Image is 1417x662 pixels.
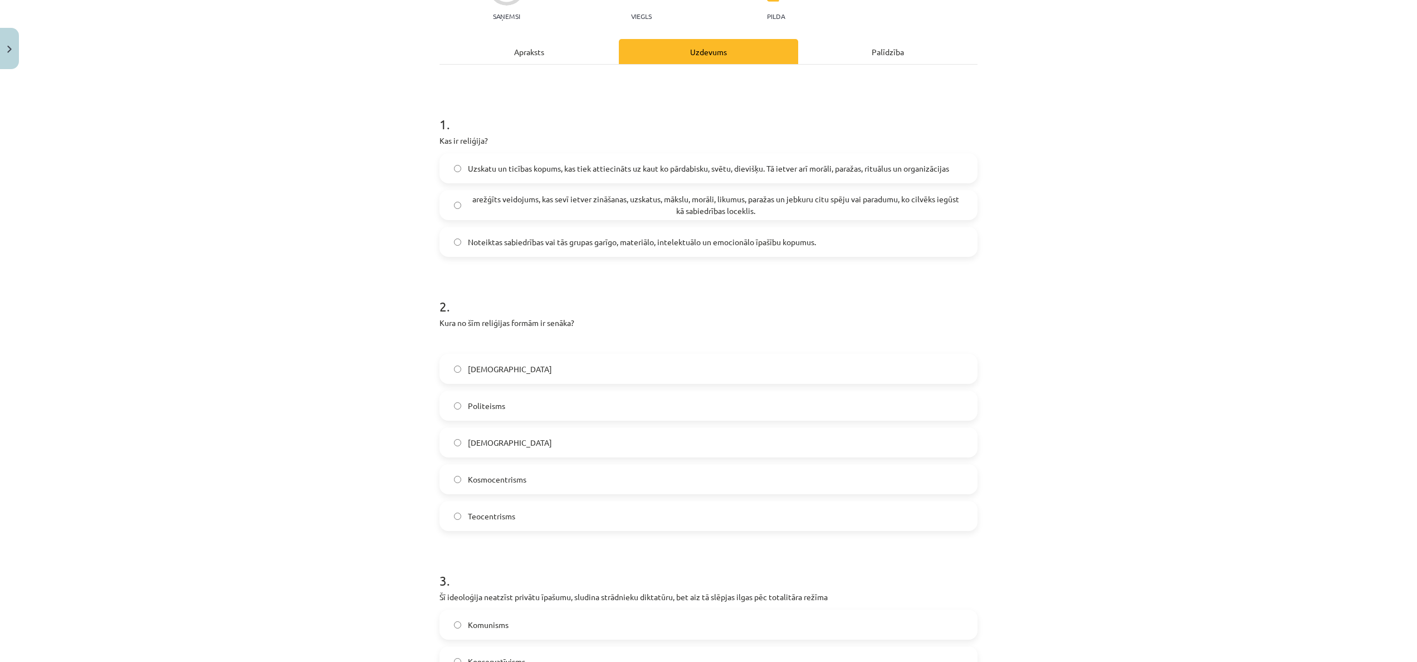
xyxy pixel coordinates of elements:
p: Viegls [631,12,652,20]
span: [DEMOGRAPHIC_DATA] [468,437,552,449]
span: [DEMOGRAPHIC_DATA] [468,363,552,375]
input: Noteiktas sabiedrības vai tās grupas garīgo, materiālo, intelektuālo un emocionālo īpašību kopumus. [454,238,461,246]
span: arežģīts veidojums, kas sevī ietver zināšanas, uzskatus, mākslu, morāli, likumus, paražas un jebk... [468,193,963,217]
img: icon-close-lesson-0947bae3869378f0d4975bcd49f059093ad1ed9edebbc8119c70593378902aed.svg [7,46,12,53]
h1: 1 . [439,97,978,132]
input: Uzskatu un ticības kopums, kas tiek attiecināts uz kaut ko pārdabisku, svētu, dievišķu. Tā ietver... [454,165,461,172]
span: Noteiktas sabiedrības vai tās grupas garīgo, materiālo, intelektuālo un emocionālo īpašību kopumus. [468,236,816,248]
input: Komunisms [454,621,461,629]
div: Palīdzība [798,39,978,64]
input: [DEMOGRAPHIC_DATA] [454,366,461,373]
p: Kura no šīm reliģijas formām ir senāka? [439,317,978,329]
p: Kas ir reliģija? [439,135,978,147]
span: Uzskatu un ticības kopums, kas tiek attiecināts uz kaut ko pārdabisku, svētu, dievišķu. Tā ietver... [468,163,949,174]
span: Politeisms [468,400,505,412]
p: Saņemsi [488,12,525,20]
input: Politeisms [454,402,461,410]
h1: 3 . [439,553,978,588]
input: Kosmocentrisms [454,476,461,483]
p: pilda [767,12,785,20]
div: Apraksts [439,39,619,64]
input: Teocentrisms [454,513,461,520]
input: [DEMOGRAPHIC_DATA] [454,439,461,446]
h1: 2 . [439,279,978,314]
p: Šī ideoloģija neatzīst privātu īpašumu, sludina strādnieku diktatūru, bet aiz tā slēpjas ilgas pē... [439,591,978,603]
span: Kosmocentrisms [468,474,526,485]
div: Uzdevums [619,39,798,64]
input: arežģīts veidojums, kas sevī ietver zināšanas, uzskatus, mākslu, morāli, likumus, paražas un jebk... [454,202,461,209]
span: Teocentrisms [468,510,515,522]
span: Komunisms [468,619,509,631]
